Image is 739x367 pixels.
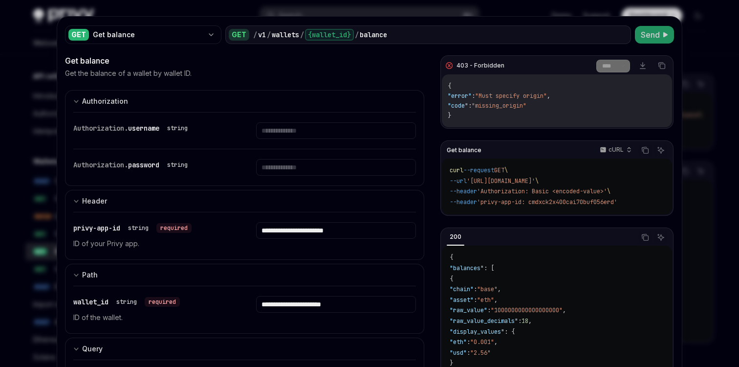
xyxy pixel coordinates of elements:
[82,95,128,107] div: Authorization
[73,312,233,323] p: ID of the wallet.
[494,166,504,174] span: GET
[504,328,515,336] span: : {
[65,55,424,67] div: Get balance
[360,30,387,40] div: balance
[594,142,636,159] button: cURL
[73,224,120,232] span: privy-app-id
[470,349,491,357] span: "2.56"
[468,102,472,110] span: :
[73,124,128,133] span: Authorization.
[272,30,299,40] div: wallets
[267,30,271,40] div: /
[654,144,667,157] button: Ask AI
[494,338,498,346] span: ,
[82,195,107,207] div: Header
[450,177,467,185] span: --url
[65,90,424,112] button: Expand input section
[65,24,221,45] button: GETGet balance
[450,338,467,346] span: "eth"
[467,338,470,346] span: :
[498,285,501,293] span: ,
[484,264,494,272] span: : [
[474,296,477,304] span: :
[472,92,475,100] span: :
[477,285,498,293] span: "base"
[73,238,233,250] p: ID of your Privy app.
[258,30,266,40] div: v1
[641,29,660,41] span: Send
[450,166,463,174] span: curl
[635,26,674,44] button: Send
[477,198,617,206] span: 'privy-app-id: cmdxck2x400cai70buf056erd'
[65,69,192,78] p: Get the balance of a wallet by wallet ID.
[145,297,180,307] div: required
[128,161,159,169] span: password
[487,306,491,314] span: :
[82,343,103,355] div: Query
[65,264,424,286] button: Expand input section
[450,253,453,261] span: {
[442,74,672,127] div: Response content
[450,264,484,272] span: "balances"
[450,317,518,325] span: "raw_value_decimals"
[93,30,203,40] div: Get balance
[256,122,415,139] input: Enter username
[636,59,650,72] a: Download response file
[73,161,128,169] span: Authorization.
[448,112,451,119] span: }
[609,146,624,154] p: cURL
[253,30,257,40] div: /
[355,30,359,40] div: /
[447,146,481,154] span: Get balance
[522,317,528,325] span: 18
[82,269,98,281] div: Path
[73,122,192,134] div: Authorization.username
[463,166,494,174] span: --request
[73,222,192,234] div: privy-app-id
[229,29,249,41] div: GET
[639,144,652,157] button: Copy the contents from the code block
[494,296,498,304] span: ,
[73,296,180,308] div: wallet_id
[607,187,610,195] span: \
[65,338,424,360] button: Expand input section
[73,159,192,171] div: Authorization.password
[547,92,550,100] span: ,
[467,349,470,357] span: :
[639,231,652,244] button: Copy the contents from the code block
[450,349,467,357] span: "usd"
[447,231,464,243] div: 200
[448,92,472,100] span: "error"
[477,187,607,195] span: 'Authorization: Basic <encoded-value>'
[450,285,474,293] span: "chain"
[654,231,667,244] button: Ask AI
[518,317,522,325] span: :
[477,296,494,304] span: "eth"
[65,190,424,212] button: Expand input section
[470,338,494,346] span: "0.001"
[655,59,668,72] button: Copy the contents from the code block
[504,166,508,174] span: \
[450,296,474,304] span: "asset"
[467,177,535,185] span: '[URL][DOMAIN_NAME]'
[300,30,304,40] div: /
[456,62,504,69] div: 403 - Forbidden
[535,177,539,185] span: \
[450,306,487,314] span: "raw_value"
[475,92,547,100] span: "Must specify origin"
[448,82,451,90] span: {
[450,328,504,336] span: "display_values"
[491,306,563,314] span: "1000000000000000000"
[256,159,415,176] input: Enter password
[563,306,566,314] span: ,
[450,187,477,195] span: --header
[596,60,630,72] select: Select response section
[68,29,89,41] div: GET
[448,102,468,110] span: "code"
[73,298,109,306] span: wallet_id
[450,198,477,206] span: --header
[472,102,526,110] span: "missing_origin"
[305,29,354,41] div: {wallet_id}
[128,124,159,133] span: username
[256,296,415,313] input: Enter wallet_id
